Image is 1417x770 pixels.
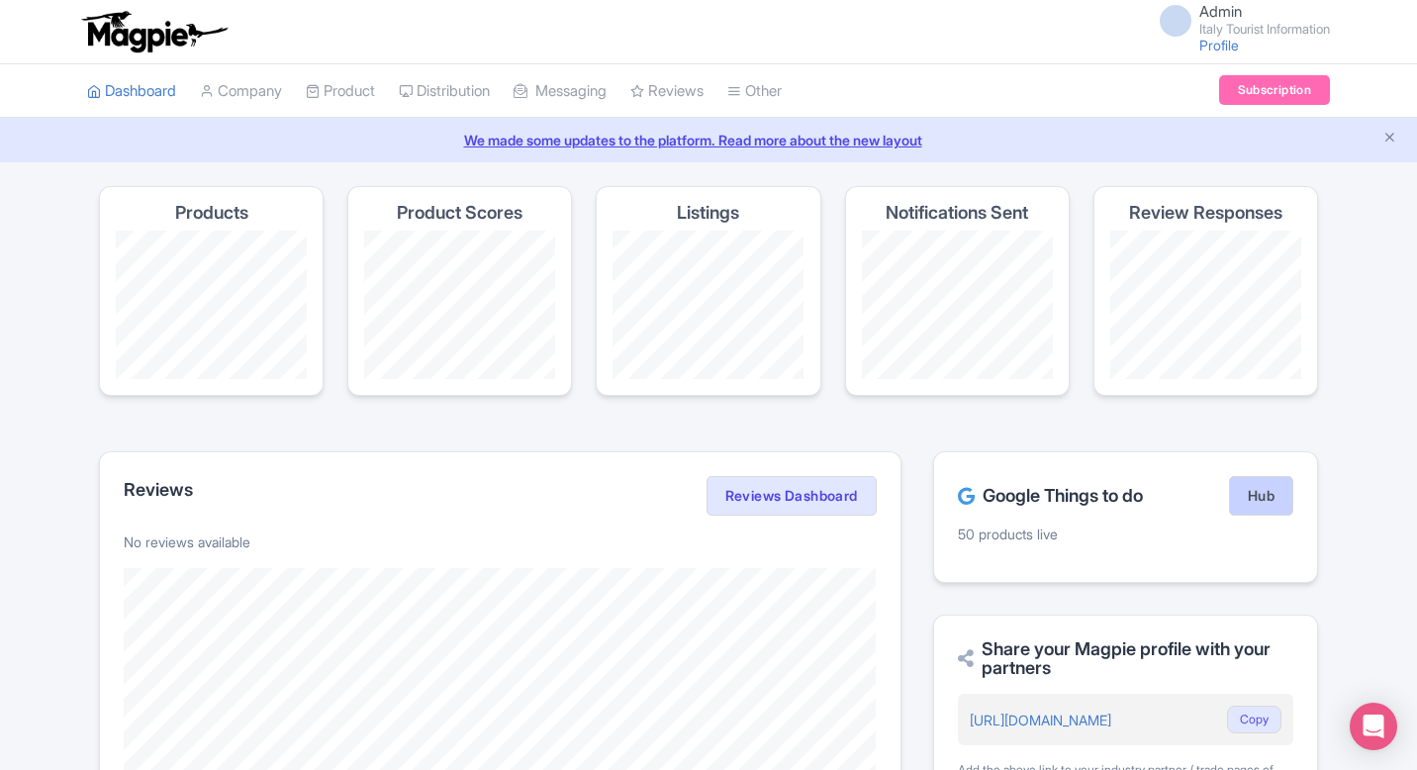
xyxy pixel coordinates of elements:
[12,130,1405,150] a: We made some updates to the platform. Read more about the new layout
[200,64,282,119] a: Company
[514,64,607,119] a: Messaging
[1199,23,1330,36] small: Italy Tourist Information
[306,64,375,119] a: Product
[77,10,231,53] img: logo-ab69f6fb50320c5b225c76a69d11143b.png
[630,64,704,119] a: Reviews
[958,486,1143,506] h2: Google Things to do
[1148,4,1330,36] a: Admin Italy Tourist Information
[1219,75,1330,105] a: Subscription
[124,531,877,552] p: No reviews available
[1350,703,1397,750] div: Open Intercom Messenger
[958,524,1293,544] p: 50 products live
[1199,2,1242,21] span: Admin
[727,64,782,119] a: Other
[958,639,1293,679] h2: Share your Magpie profile with your partners
[87,64,176,119] a: Dashboard
[1227,706,1281,733] button: Copy
[707,476,877,516] a: Reviews Dashboard
[1199,37,1239,53] a: Profile
[1382,128,1397,150] button: Close announcement
[1129,203,1282,223] h4: Review Responses
[677,203,739,223] h4: Listings
[124,480,193,500] h2: Reviews
[397,203,522,223] h4: Product Scores
[399,64,490,119] a: Distribution
[886,203,1028,223] h4: Notifications Sent
[175,203,248,223] h4: Products
[970,712,1111,728] a: [URL][DOMAIN_NAME]
[1229,476,1293,516] a: Hub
